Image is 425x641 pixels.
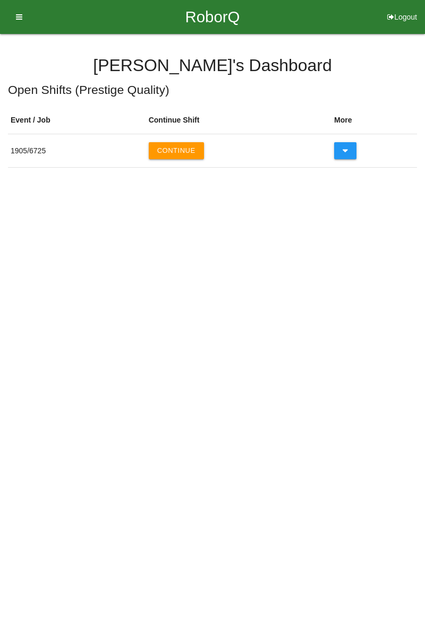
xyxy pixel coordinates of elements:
[8,107,146,134] th: Event / Job
[8,56,417,75] h4: [PERSON_NAME] 's Dashboard
[146,107,331,134] th: Continue Shift
[331,107,417,134] th: More
[8,83,417,97] h5: Open Shifts ( Prestige Quality )
[149,142,204,159] button: Continue
[8,134,146,168] td: 1905 / 6725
